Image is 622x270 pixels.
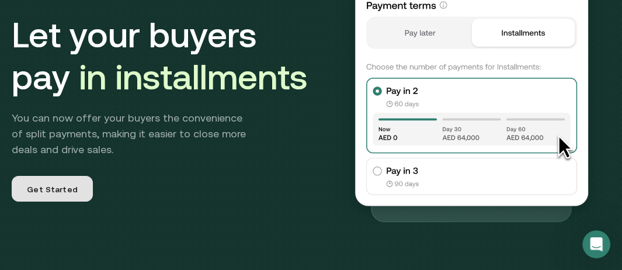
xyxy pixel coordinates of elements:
[12,110,253,157] p: You can now offer your buyers the convenience of split payments, making it easier to close more d...
[12,14,314,98] h1: Let your buyers pay
[12,176,93,202] a: Get Started
[79,57,307,97] span: in installments
[582,230,610,258] iframe: Intercom live chat
[27,184,78,199] span: Get Started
